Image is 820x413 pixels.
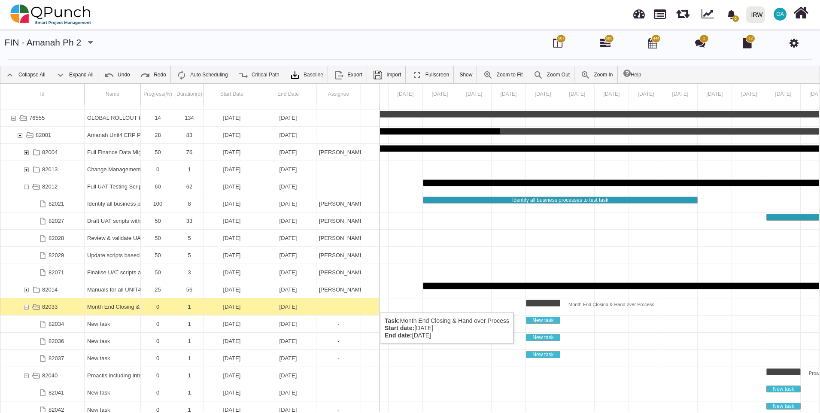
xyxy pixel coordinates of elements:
[87,178,138,195] div: Full UAT Testing Scripts
[0,298,380,316] div: Task: Month End Closing & Hand over Process Start date: 21-07-2025 End date: 21-07-2025
[87,230,138,246] div: Review & validate UAT scripts with SMEs
[175,384,204,401] div: 1
[260,367,316,384] div: 28-07-2025
[141,109,175,126] div: 14
[619,66,646,83] a: Help
[42,161,58,178] div: 82013
[175,316,204,332] div: 1
[87,195,138,212] div: Identify all business processes to test task
[580,70,591,80] img: ic_zoom_in.48fceee.png
[0,281,380,298] div: Task: Manuals for all UNIT4 ERP Processes Start date: 18-07-2025 End date: 11-09-2025
[492,84,526,105] div: 20 Jul 2025
[85,298,141,315] div: Month End Closing & Hand over Process
[87,127,138,143] div: Amanah Unit4 ERP PreDeployment Preparation Tasks
[0,350,380,367] div: Task: New task Start date: 21-07-2025 End date: 21-07-2025
[104,70,114,80] img: ic_undo_24.4502e76.png
[732,15,739,22] span: 0
[407,66,453,83] a: Fullscreen
[263,281,313,298] div: [DATE]
[141,144,175,161] div: 50
[85,264,141,281] div: Finalise UAT scripts and approvals
[0,109,380,127] div: Task: GLOBAL ROLLOUT PREPARATION Start date: 27-06-2025 End date: 07-11-2025
[727,10,736,19] svg: bell fill
[0,333,85,349] div: 82036
[141,161,175,178] div: 0
[0,195,380,213] div: Task: Identify all business processes to test task Start date: 18-07-2025 End date: 25-07-2025
[85,109,141,126] div: GLOBAL ROLLOUT PREPARATION
[204,178,260,195] div: 18-07-2025
[87,109,138,126] div: GLOBAL ROLLOUT PREPARATION
[316,281,361,298] div: Hassan Saleem
[85,178,141,195] div: Full UAT Testing Scripts
[85,161,141,178] div: Change Management Process
[85,281,141,298] div: Manuals for all UNIT4 ERP Processes
[0,367,85,384] div: 82040
[722,0,743,27] a: bell fill0
[457,84,492,105] div: 19 Jul 2025
[207,247,257,264] div: [DATE]
[204,109,260,126] div: 27-06-2025
[0,109,85,126] div: 76555
[0,281,85,298] div: 82014
[143,298,172,315] div: 0
[0,84,85,105] div: Id
[319,281,358,298] div: [PERSON_NAME]
[0,230,85,246] div: 82028
[423,197,697,203] div: Identify all business processes to test task
[529,66,574,83] a: Zoom Out
[260,281,316,298] div: 11-09-2025
[0,384,85,401] div: 82041
[207,144,257,161] div: [DATE]
[600,38,610,48] i: Gantt
[49,213,64,229] div: 82027
[0,264,380,281] div: Task: Finalise UAT scripts and approvals Start date: 15-09-2025 End date: 17-09-2025
[766,368,801,375] div: Task: Proactis including Integration with Amanah Start date: 28-07-2025 End date: 28-07-2025
[172,66,232,83] a: Auto Scheduling
[207,281,257,298] div: [DATE]
[0,230,380,247] div: Task: Review & validate UAT scripts with SMEs Start date: 01-09-2025 End date: 05-09-2025
[85,195,141,212] div: Identify all business processes to test task
[204,195,260,212] div: 18-07-2025
[85,144,141,161] div: Full Finance Data Migration Process
[49,195,64,212] div: 82021
[263,247,313,264] div: [DATE]
[204,367,260,384] div: 28-07-2025
[178,144,201,161] div: 76
[633,5,645,18] span: Dashboard
[87,298,138,315] div: Month End Closing & Hand over Process
[0,247,380,264] div: Task: Update scripts based on feedback Start date: 08-09-2025 End date: 12-09-2025
[260,195,316,212] div: 25-07-2025
[87,144,138,161] div: Full Finance Data Migration Process
[663,84,698,105] div: 25 Jul 2025
[0,316,380,333] div: Task: New task Start date: 21-07-2025 End date: 21-07-2025
[316,195,361,212] div: Osamah Ali
[204,333,260,349] div: 21-07-2025
[178,195,201,212] div: 8
[558,36,565,42] span: 507
[204,230,260,246] div: 01-09-2025
[85,230,141,246] div: Review & validate UAT scripts with SMEs
[455,66,477,83] a: Show
[207,264,257,281] div: [DATE]
[260,144,316,161] div: 10-09-2025
[697,0,722,29] div: Dynamic Report
[0,213,380,230] div: Task: Draft UAT scripts with scenarios & expected results Start date: 28-07-2025 End date: 29-08-...
[204,127,260,143] div: 27-06-2025
[178,247,201,264] div: 5
[766,403,801,410] div: Task: New task Start date: 28-07-2025 End date: 28-07-2025
[526,351,560,358] div: Task: New task Start date: 21-07-2025 End date: 21-07-2025
[85,367,141,384] div: Proactis including Integration with Amanah
[0,161,85,178] div: 82013
[368,66,405,83] a: Import
[178,161,201,178] div: 1
[724,6,739,22] div: Notification
[260,350,316,367] div: 21-07-2025
[85,316,141,332] div: New task
[751,7,763,22] div: IRW
[316,230,361,246] div: Osamah Ali
[175,178,204,195] div: 62
[260,298,316,315] div: 21-07-2025
[49,264,64,281] div: 82071
[178,213,201,229] div: 33
[175,367,204,384] div: 1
